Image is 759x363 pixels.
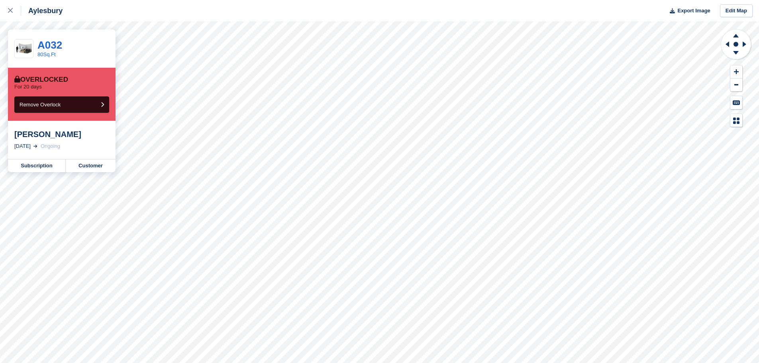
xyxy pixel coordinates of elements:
[21,6,63,16] div: Aylesbury
[720,4,753,18] a: Edit Map
[14,130,109,139] div: [PERSON_NAME]
[33,145,37,148] img: arrow-right-light-icn-cde0832a797a2874e46488d9cf13f60e5c3a73dbe684e267c42b8395dfbc2abf.svg
[8,159,66,172] a: Subscription
[14,84,42,90] p: For 20 days
[14,142,31,150] div: [DATE]
[37,51,56,57] a: 80Sq.Ft
[730,114,742,127] button: Map Legend
[730,65,742,78] button: Zoom In
[15,42,33,56] img: 75-sqft-unit.jpg
[730,96,742,109] button: Keyboard Shortcuts
[730,78,742,92] button: Zoom Out
[665,4,710,18] button: Export Image
[14,76,68,84] div: Overlocked
[37,39,62,51] a: A032
[41,142,60,150] div: Ongoing
[677,7,710,15] span: Export Image
[14,96,109,113] button: Remove Overlock
[66,159,116,172] a: Customer
[20,102,61,108] span: Remove Overlock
